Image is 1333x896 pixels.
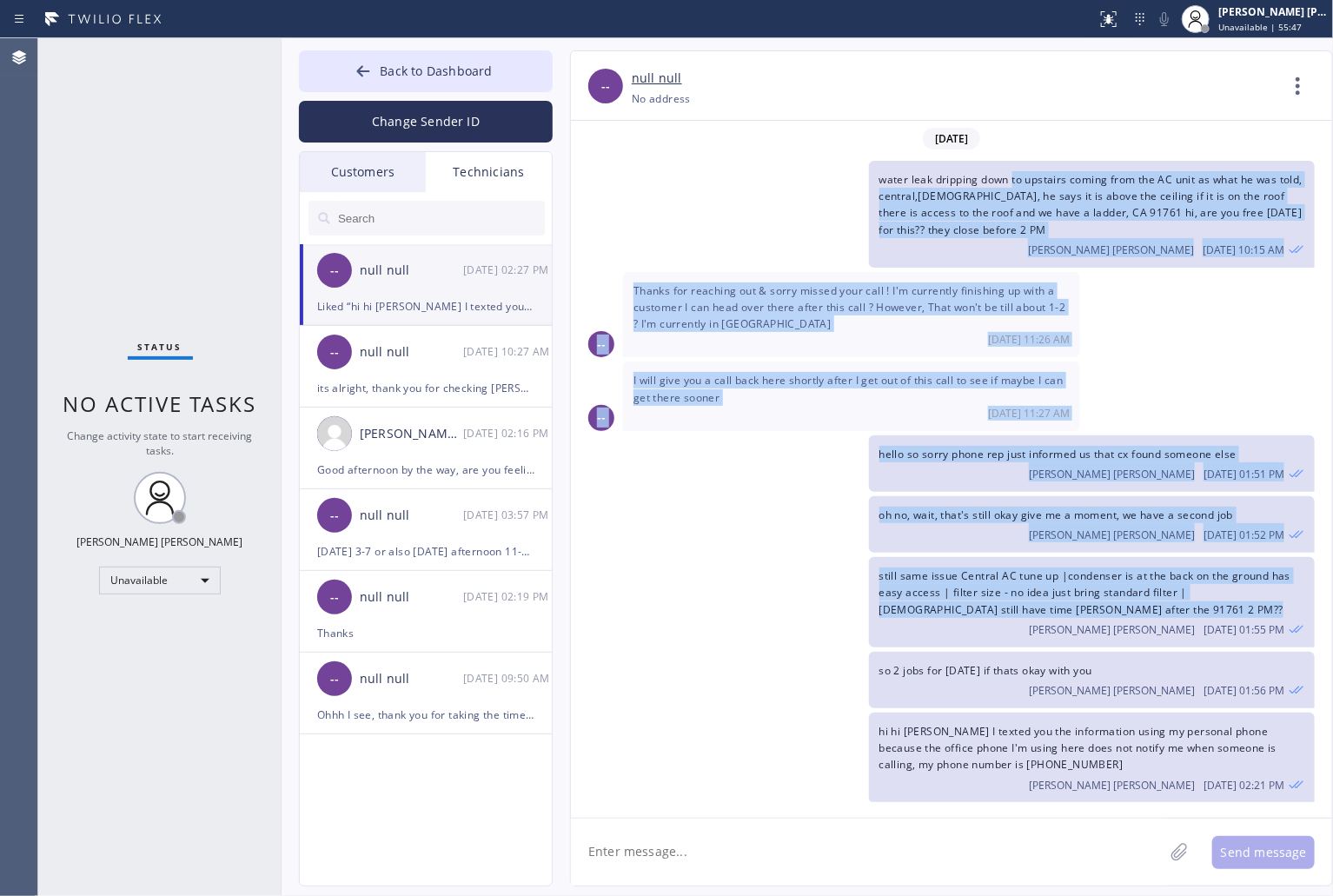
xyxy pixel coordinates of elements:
[1028,242,1194,257] span: [PERSON_NAME] [PERSON_NAME]
[1204,622,1284,637] span: [DATE] 01:55 PM
[1029,467,1195,481] span: [PERSON_NAME] [PERSON_NAME]
[597,335,606,355] span: --
[317,541,534,561] div: [DATE] 3-7 or also [DATE] afternoon 11-3, 12-4
[68,428,253,458] span: Change activity state to start receiving tasks.
[633,283,1065,331] span: Thanks for reaching out & sorry missed your call ! I'm currently finishing up with a customer I c...
[300,152,426,192] div: Customers
[463,342,554,362] div: 09/19/2025 9:27 AM
[1029,683,1195,698] span: [PERSON_NAME] [PERSON_NAME]
[923,128,980,149] span: [DATE]
[463,587,554,607] div: 09/08/2025 9:19 AM
[869,713,1316,803] div: 09/19/2025 9:21 AM
[869,161,1316,268] div: 09/19/2025 9:15 AM
[299,50,553,92] button: Back to Dashboard
[1204,778,1284,793] span: [DATE] 02:21 PM
[317,296,534,316] div: Liked “hi hi [PERSON_NAME] I texted you the information using my p…”
[597,408,606,428] span: --
[623,272,1080,358] div: 09/19/2025 9:26 AM
[869,652,1316,708] div: 09/19/2025 9:56 AM
[1204,528,1284,542] span: [DATE] 01:52 PM
[1204,467,1284,481] span: [DATE] 01:51 PM
[879,663,1092,678] span: so 2 jobs for [DATE] if thats okay with you
[380,63,492,79] span: Back to Dashboard
[330,506,339,526] span: --
[601,76,610,96] span: --
[360,587,463,607] div: null null
[317,623,534,643] div: Thanks
[63,389,257,418] span: No active tasks
[360,342,463,362] div: null null
[317,416,352,451] img: user.png
[869,557,1316,647] div: 09/19/2025 9:55 AM
[336,201,545,236] input: Search
[1218,21,1302,33] span: Unavailable | 55:47
[879,447,1237,461] span: hello so sorry phone rep just informed us that cx found someone else
[623,362,1080,430] div: 09/19/2025 9:27 AM
[633,373,1063,404] span: I will give you a call back here shortly after I get out of this call to see if maybe I can get t...
[463,668,554,688] div: 09/08/2025 9:50 AM
[632,89,691,109] div: No address
[1029,528,1195,542] span: [PERSON_NAME] [PERSON_NAME]
[360,261,463,281] div: null null
[463,505,554,525] div: 09/08/2025 9:57 AM
[1204,683,1284,698] span: [DATE] 01:56 PM
[360,424,463,444] div: [PERSON_NAME] Mihsael [PERSON_NAME]
[1218,4,1328,19] div: [PERSON_NAME] [PERSON_NAME]
[879,724,1277,772] span: hi hi [PERSON_NAME] I texted you the information using my personal phone because the office phone...
[632,69,682,89] a: null null
[988,406,1070,421] span: [DATE] 11:27 AM
[869,496,1316,553] div: 09/19/2025 9:52 AM
[299,101,553,143] button: Change Sender ID
[317,460,534,480] div: Good afternoon by the way, are you feeling much better now?
[879,172,1303,237] span: water leak dripping down to upstairs coming from the AC unit as what he was told, central,[DEMOGR...
[879,568,1291,616] span: still same issue Central AC tune up |condenser is at the back on the ground has easy access | fil...
[426,152,552,192] div: Technicians
[330,669,339,689] span: --
[1203,242,1284,257] span: [DATE] 10:15 AM
[988,332,1070,347] span: [DATE] 11:26 AM
[317,378,534,398] div: its alright, thank you for checking [PERSON_NAME]
[869,435,1316,492] div: 09/19/2025 9:51 AM
[330,342,339,362] span: --
[360,669,463,689] div: null null
[879,508,1234,522] span: oh no, wait, that's still okay give me a moment, we have a second job
[360,506,463,526] div: null null
[1029,778,1195,793] span: [PERSON_NAME] [PERSON_NAME]
[330,587,339,607] span: --
[463,260,554,280] div: 09/19/2025 9:27 AM
[463,423,554,443] div: 09/10/2025 9:16 AM
[1152,7,1177,31] button: Mute
[317,705,534,725] div: Ohhh I see, thank you for taking the time to answer [PERSON_NAME]! Have a good day ahead
[1212,836,1315,869] button: Send message
[1029,622,1195,637] span: [PERSON_NAME] [PERSON_NAME]
[330,261,339,281] span: --
[99,567,221,594] div: Unavailable
[138,341,182,353] span: Status
[77,534,243,549] div: [PERSON_NAME] [PERSON_NAME]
